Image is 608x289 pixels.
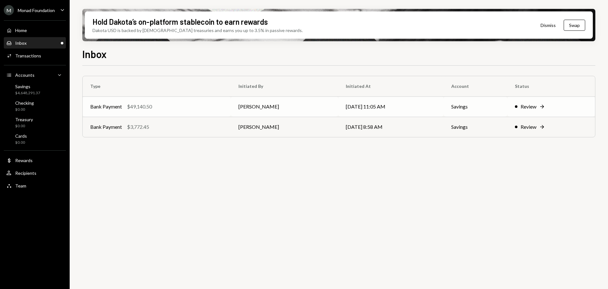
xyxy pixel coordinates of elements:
a: Cards$0.00 [4,131,66,147]
div: $0.00 [15,140,27,145]
div: Bank Payment [90,123,122,131]
a: Accounts [4,69,66,81]
button: Swap [564,20,585,31]
th: Type [83,76,231,96]
div: Home [15,28,27,33]
a: Transactions [4,50,66,61]
div: Accounts [15,72,35,78]
td: [DATE] 8:58 AM [338,117,444,137]
div: Team [15,183,26,188]
div: Dakota USD is backed by [DEMOGRAPHIC_DATA] treasuries and earns you up to 3.5% in passive rewards. [92,27,303,34]
td: [PERSON_NAME] [231,96,338,117]
th: Status [507,76,595,96]
div: M [4,5,14,15]
div: $0.00 [15,107,34,112]
div: Treasury [15,117,33,122]
div: Bank Payment [90,103,122,110]
div: Hold Dakota’s on-platform stablecoin to earn rewards [92,16,268,27]
a: Rewards [4,154,66,166]
th: Initiated By [231,76,338,96]
th: Account [444,76,507,96]
div: Transactions [15,53,41,58]
div: Checking [15,100,34,106]
div: $4,648,291.37 [15,90,40,96]
div: Review [521,123,536,131]
a: Inbox [4,37,66,49]
td: [PERSON_NAME] [231,117,338,137]
a: Home [4,24,66,36]
td: Savings [444,117,507,137]
div: Savings [15,84,40,89]
div: Recipients [15,170,36,176]
a: Team [4,180,66,191]
td: [DATE] 11:05 AM [338,96,444,117]
a: Treasury$0.00 [4,115,66,130]
h1: Inbox [82,48,107,60]
div: $0.00 [15,123,33,129]
div: $3,772.45 [127,123,149,131]
div: Inbox [15,40,27,46]
a: Checking$0.00 [4,98,66,114]
a: Savings$4,648,291.37 [4,82,66,97]
td: Savings [444,96,507,117]
div: Cards [15,133,27,139]
th: Initiated At [338,76,444,96]
div: Review [521,103,536,110]
button: Dismiss [533,18,564,33]
div: $49,140.50 [127,103,152,110]
div: Monad Foundation [18,8,55,13]
div: Rewards [15,158,33,163]
a: Recipients [4,167,66,179]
